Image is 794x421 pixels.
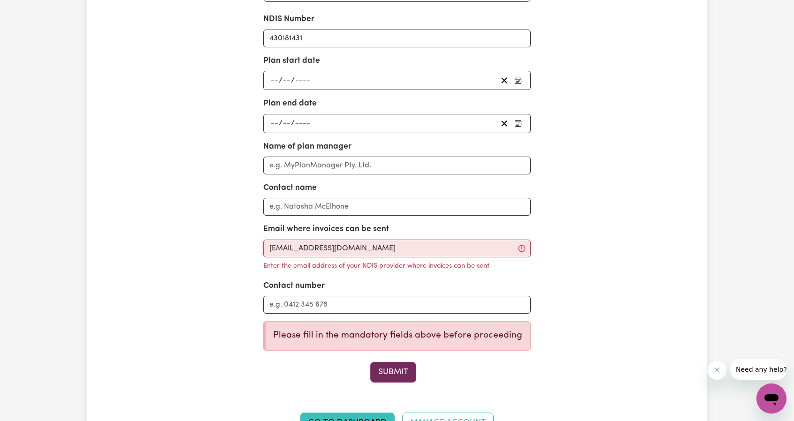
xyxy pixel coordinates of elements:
p: Enter the email address of your NDIS provider where invoices can be sent [263,261,489,271]
span: / [291,76,295,85]
input: -- [282,74,291,87]
input: -- [270,117,279,130]
span: Need any help? [6,7,57,14]
input: e.g. 0412 345 678 [263,296,531,314]
label: Contact number [263,280,325,292]
iframe: Message from company [730,359,786,380]
span: / [279,76,282,85]
button: Pick your plan start date [512,74,525,87]
button: Submit [370,362,416,383]
button: Clear plan end date [497,117,512,130]
input: Enter your NDIS number [263,30,531,47]
input: -- [270,74,279,87]
input: -- [282,117,291,130]
span: / [291,119,295,128]
label: NDIS Number [263,13,314,25]
span: / [279,119,282,128]
input: ---- [295,117,311,130]
label: Email where invoices can be sent [263,223,389,235]
input: ---- [295,74,311,87]
label: Plan start date [263,55,320,67]
input: e.g. MyPlanManager Pty. Ltd. [263,157,531,174]
label: Plan end date [263,98,317,110]
label: Name of plan manager [263,141,351,153]
iframe: Button to launch messaging window [756,383,786,413]
button: Pick your plan end date [512,117,525,130]
label: Contact name [263,182,317,194]
input: e.g. Natasha McElhone [263,198,531,216]
iframe: Close message [708,361,726,380]
input: e.g. nat.mc@myplanmanager.com.au [263,240,531,257]
button: Clear plan start date [497,74,512,87]
p: Please fill in the mandatory fields above before proceeding [273,329,523,343]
